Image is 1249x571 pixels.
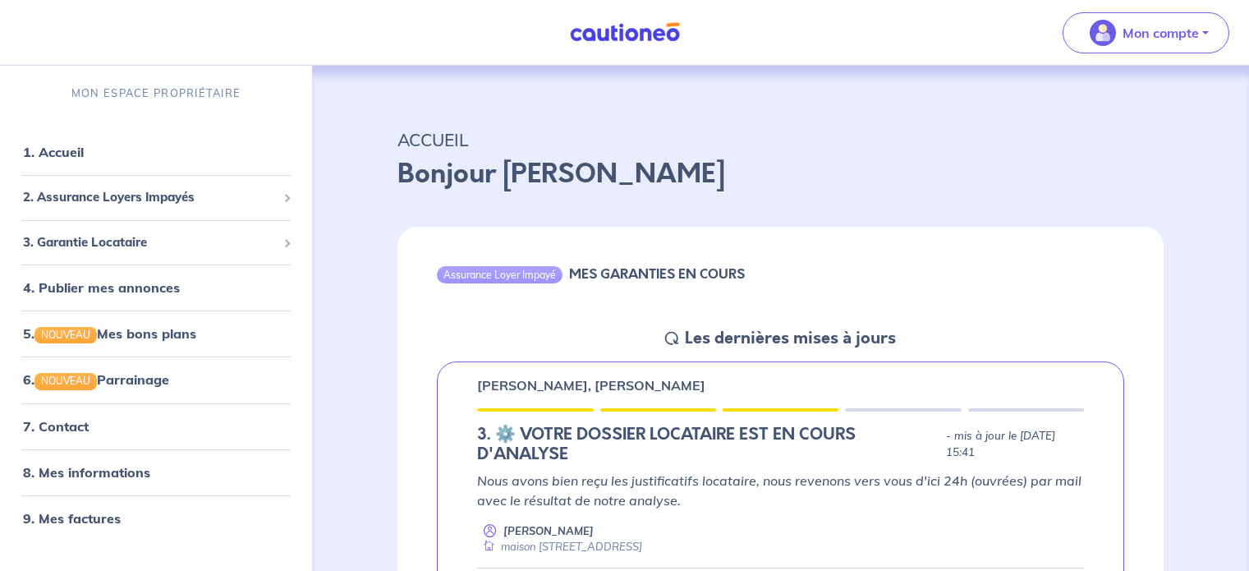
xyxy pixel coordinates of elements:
div: 5.NOUVEAUMes bons plans [7,317,305,350]
a: 5.NOUVEAUMes bons plans [23,325,196,342]
a: 1. Accueil [23,144,84,160]
p: [PERSON_NAME], [PERSON_NAME] [477,375,705,395]
div: 2. Assurance Loyers Impayés [7,182,305,214]
h6: MES GARANTIES EN COURS [569,266,745,282]
a: 8. Mes informations [23,464,150,481]
div: 1. Accueil [7,136,305,168]
span: 3. Garantie Locataire [23,233,277,252]
a: 6.NOUVEAUParrainage [23,371,169,388]
div: state: DOCUMENTS-TO-EVALUATE, Context: NEW,CHOOSE-CERTIFICATE,RELATIONSHIP,LESSOR-DOCUMENTS [477,425,1084,464]
h5: 3.︎ ⚙️ VOTRE DOSSIER LOCATAIRE EST EN COURS D'ANALYSE [477,425,939,464]
div: 8. Mes informations [7,456,305,489]
img: illu_account_valid_menu.svg [1090,20,1116,46]
p: - mis à jour le [DATE] 15:41 [946,428,1084,461]
p: Bonjour [PERSON_NAME] [397,154,1164,194]
a: 9. Mes factures [23,510,121,527]
a: 4. Publier mes annonces [23,279,180,296]
h5: Les dernières mises à jours [685,329,896,348]
div: 4. Publier mes annonces [7,271,305,304]
div: 7. Contact [7,410,305,443]
p: Mon compte [1123,23,1199,43]
div: 3. Garantie Locataire [7,227,305,259]
div: Assurance Loyer Impayé [437,266,563,283]
a: 7. Contact [23,418,89,435]
p: ACCUEIL [397,125,1164,154]
div: maison [STREET_ADDRESS] [477,539,642,555]
img: Cautioneo [563,22,686,43]
button: illu_account_valid_menu.svgMon compte [1063,12,1229,53]
p: [PERSON_NAME] [503,523,594,539]
span: 2. Assurance Loyers Impayés [23,188,277,207]
div: 6.NOUVEAUParrainage [7,363,305,396]
p: Nous avons bien reçu les justificatifs locataire, nous revenons vers vous d'ici 24h (ouvrées) par... [477,471,1084,510]
p: MON ESPACE PROPRIÉTAIRE [71,85,241,101]
div: 9. Mes factures [7,502,305,535]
